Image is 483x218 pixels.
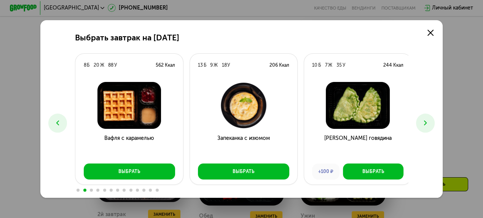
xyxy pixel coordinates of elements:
[325,62,327,69] div: 7
[312,62,317,69] div: 10
[269,62,289,69] div: 206 Ккал
[94,62,99,69] div: 20
[198,62,203,69] div: 13
[118,168,140,175] div: Выбрать
[108,62,113,69] div: 88
[233,168,254,175] div: Выбрать
[309,82,406,129] img: Блин рваная говядина
[75,134,183,158] h3: Вафля с карамелью
[318,62,321,69] div: Б
[362,168,384,175] div: Выбрать
[204,62,206,69] div: Б
[304,134,411,158] h3: [PERSON_NAME] говядина
[222,62,226,69] div: 18
[156,62,175,69] div: 562 Ккал
[210,62,213,69] div: 9
[81,82,177,129] img: Вафля с карамелью
[84,163,175,180] button: Выбрать
[75,33,179,43] h2: Выбрать завтрак на [DATE]
[383,62,403,69] div: 244 Ккал
[190,134,297,158] h3: Запеканка с изюмом
[100,62,104,69] div: Ж
[336,62,342,69] div: 35
[84,62,86,69] div: 8
[227,62,230,69] div: У
[343,62,345,69] div: У
[328,62,332,69] div: Ж
[312,163,340,180] div: +100 ₽
[114,62,117,69] div: У
[87,62,89,69] div: Б
[198,163,289,180] button: Выбрать
[343,163,403,180] button: Выбрать
[214,62,218,69] div: Ж
[195,82,292,129] img: Запеканка с изюмом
